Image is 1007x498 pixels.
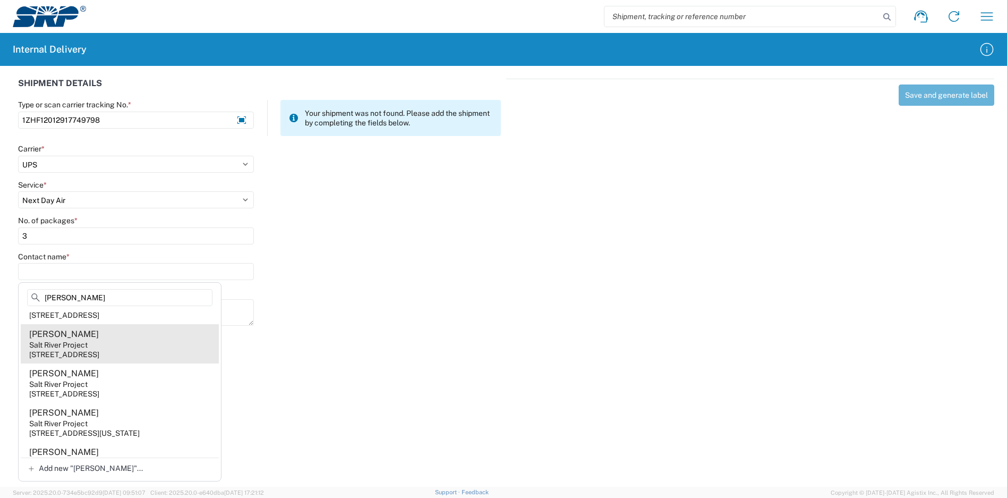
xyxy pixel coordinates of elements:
img: srp [13,6,86,27]
span: Client: 2025.20.0-e640dba [150,489,264,496]
div: [STREET_ADDRESS] [29,350,99,359]
div: SHIPMENT DETAILS [18,79,501,100]
div: Salt River Project [29,340,88,350]
input: Shipment, tracking or reference number [604,6,880,27]
div: [PERSON_NAME] [29,407,99,419]
span: [DATE] 09:51:07 [103,489,146,496]
div: [STREET_ADDRESS][US_STATE] [29,428,140,438]
label: Contact name [18,252,70,261]
span: Add new "[PERSON_NAME]"... [39,463,143,473]
a: Feedback [462,489,489,495]
div: Salt River Project [29,419,88,428]
span: Copyright © [DATE]-[DATE] Agistix Inc., All Rights Reserved [831,488,994,497]
label: Carrier [18,144,45,154]
label: Service [18,180,47,190]
div: [STREET_ADDRESS] [29,389,99,399]
span: Your shipment was not found. Please add the shipment by completing the fields below. [305,108,492,128]
label: Type or scan carrier tracking No. [18,100,131,109]
div: Salt River Project [29,379,88,389]
div: [PERSON_NAME] [29,446,99,458]
a: Support [435,489,462,495]
div: [PERSON_NAME] [29,328,99,340]
span: [DATE] 17:21:12 [224,489,264,496]
label: No. of packages [18,216,78,225]
div: [STREET_ADDRESS] [29,310,99,320]
div: [PERSON_NAME] [29,368,99,379]
h2: Internal Delivery [13,43,87,56]
span: Server: 2025.20.0-734e5bc92d9 [13,489,146,496]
